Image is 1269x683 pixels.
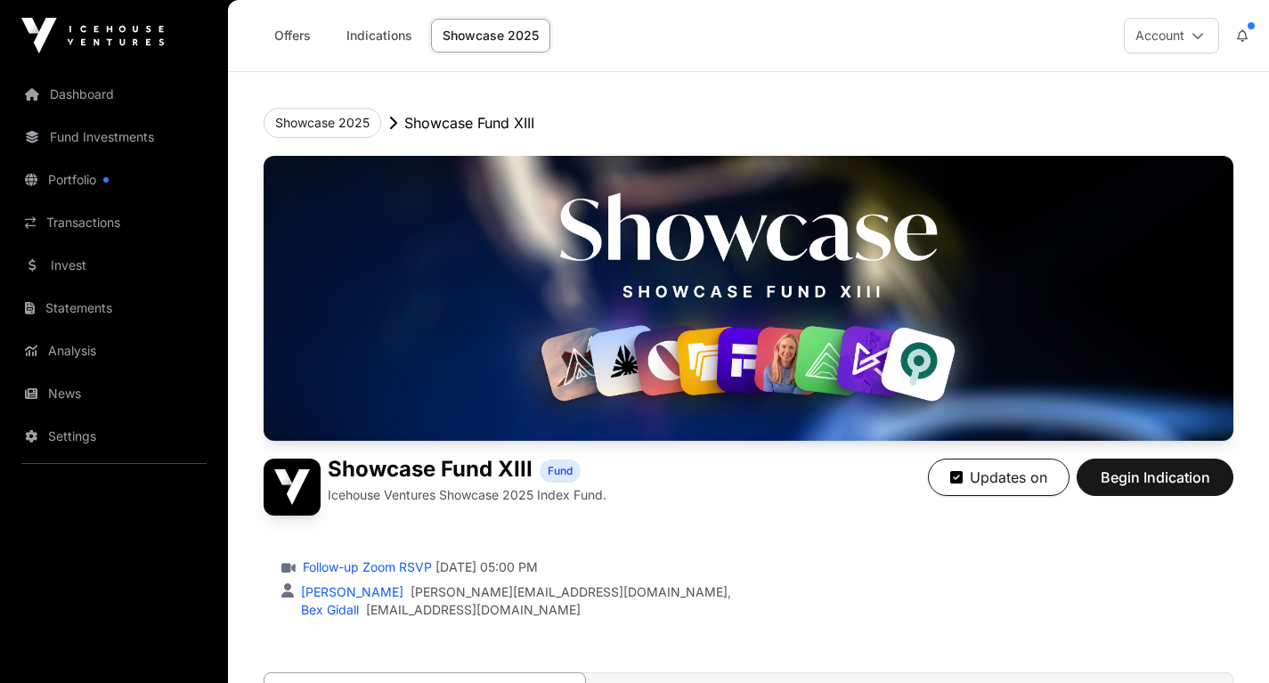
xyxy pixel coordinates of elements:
[14,75,214,114] a: Dashboard
[1077,476,1233,494] a: Begin Indication
[1124,18,1219,53] button: Account
[1077,459,1233,496] button: Begin Indication
[14,246,214,285] a: Invest
[328,459,533,483] h1: Showcase Fund XIII
[431,19,550,53] a: Showcase 2025
[404,112,534,134] p: Showcase Fund XIII
[14,203,214,242] a: Transactions
[435,558,538,576] span: [DATE] 05:00 PM
[297,584,403,599] a: [PERSON_NAME]
[14,374,214,413] a: News
[297,583,731,601] div: ,
[14,160,214,199] a: Portfolio
[297,602,359,617] a: Bex Gidall
[335,19,424,53] a: Indications
[928,459,1070,496] button: Updates on
[21,18,164,53] img: Icehouse Ventures Logo
[14,118,214,157] a: Fund Investments
[264,459,321,516] img: Showcase Fund XIII
[366,601,581,619] a: [EMAIL_ADDRESS][DOMAIN_NAME]
[14,331,214,370] a: Analysis
[548,464,573,478] span: Fund
[411,583,728,601] a: [PERSON_NAME][EMAIL_ADDRESS][DOMAIN_NAME]
[256,19,328,53] a: Offers
[264,108,381,138] button: Showcase 2025
[14,289,214,328] a: Statements
[14,417,214,456] a: Settings
[264,156,1233,441] img: Showcase Fund XIII
[299,558,432,576] a: Follow-up Zoom RSVP
[328,486,606,504] p: Icehouse Ventures Showcase 2025 Index Fund.
[1099,467,1211,488] span: Begin Indication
